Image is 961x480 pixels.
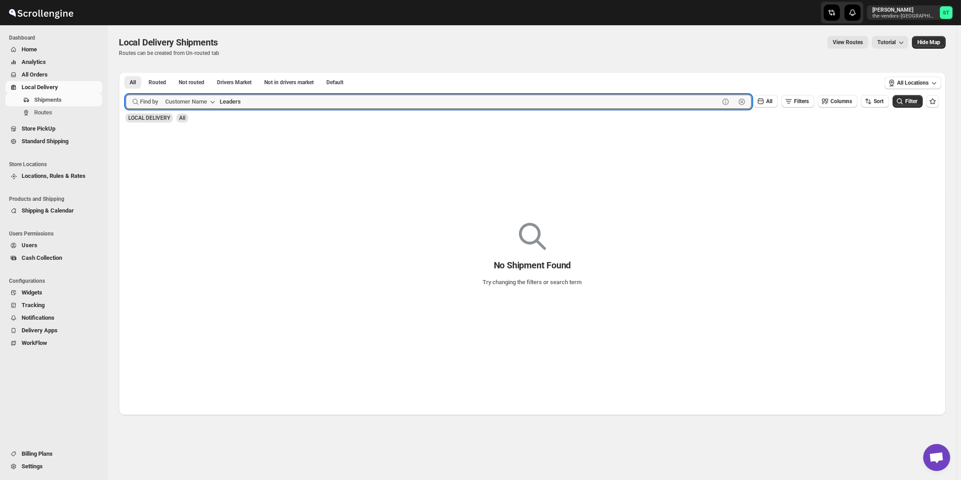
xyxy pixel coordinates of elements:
button: User menu [867,5,953,20]
span: Notifications [22,314,54,321]
span: All [766,98,772,104]
span: Home [22,46,37,53]
button: Customer Name [160,95,222,109]
span: Drivers Market [217,79,252,86]
span: Store Locations [9,161,104,168]
span: Not routed [179,79,204,86]
span: Columns [830,98,852,104]
p: [PERSON_NAME] [872,6,936,14]
button: All [753,95,778,108]
span: Filters [794,98,809,104]
span: All Locations [897,79,929,86]
button: Tracking [5,299,102,312]
span: Products and Shipping [9,195,104,203]
button: Map action label [912,36,946,49]
button: All Orders [5,68,102,81]
button: Widgets [5,286,102,299]
button: view route [827,36,868,49]
span: WorkFlow [22,340,47,346]
button: Delivery Apps [5,324,102,337]
span: Delivery Apps [22,327,58,334]
button: Users [5,239,102,252]
span: View Routes [833,39,863,46]
span: Hide Map [917,39,940,46]
p: Try changing the filters or search term [483,278,582,287]
span: Simcha Trieger [940,6,952,19]
button: WorkFlow [5,337,102,349]
button: Shipments [5,94,102,106]
span: Locations, Rules & Rates [22,172,86,179]
span: Settings [22,463,43,470]
button: Unrouted [173,76,210,89]
span: Users [22,242,37,249]
button: Tutorial [872,36,908,49]
div: Open chat [923,444,950,471]
p: the-vendors-[GEOGRAPHIC_DATA] [872,14,936,19]
button: Settings [5,460,102,473]
span: Shipping & Calendar [22,207,74,214]
span: Tracking [22,302,45,308]
button: Locations, Rules & Rates [5,170,102,182]
button: Cash Collection [5,252,102,264]
button: Home [5,43,102,56]
button: Claimable [212,76,257,89]
button: Shipping & Calendar [5,204,102,217]
input: Search [220,95,719,109]
button: Analytics [5,56,102,68]
span: Analytics [22,59,46,65]
span: Users Permissions [9,230,104,237]
span: All [130,79,136,86]
span: Local Delivery [22,84,58,91]
button: Routed [143,76,171,89]
span: Tutorial [877,39,896,45]
button: All [124,76,141,89]
button: Filters [781,95,814,108]
span: Default [326,79,343,86]
span: Configurations [9,277,104,285]
button: Sort [861,95,889,108]
span: Local Delivery Shipments [119,37,218,48]
button: Clear [737,97,746,106]
span: All [179,115,185,121]
span: LOCAL DELIVERY [128,115,170,121]
span: Cash Collection [22,254,62,261]
span: Shipments [34,96,62,103]
button: Notifications [5,312,102,324]
span: Store PickUp [22,125,55,132]
p: No Shipment Found [494,260,571,271]
button: Default [321,76,349,89]
span: Standard Shipping [22,138,68,145]
button: Filter [893,95,923,108]
span: Not in drivers market [264,79,314,86]
img: Empty search results [519,223,546,250]
button: Routes [5,106,102,119]
span: Filter [905,98,917,104]
button: All Locations [884,77,941,89]
span: Dashboard [9,34,104,41]
div: Customer Name [165,97,207,106]
button: Un-claimable [259,76,319,89]
span: Routes [34,109,52,116]
img: ScrollEngine [7,1,75,24]
span: Billing Plans [22,450,53,457]
button: Billing Plans [5,448,102,460]
p: Routes can be created from Un-routed tab [119,50,221,57]
span: All Orders [22,71,48,78]
span: Routed [149,79,166,86]
span: Widgets [22,289,42,296]
span: Sort [874,98,884,104]
span: Find by [140,97,158,106]
text: ST [943,10,949,16]
button: Columns [818,95,857,108]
